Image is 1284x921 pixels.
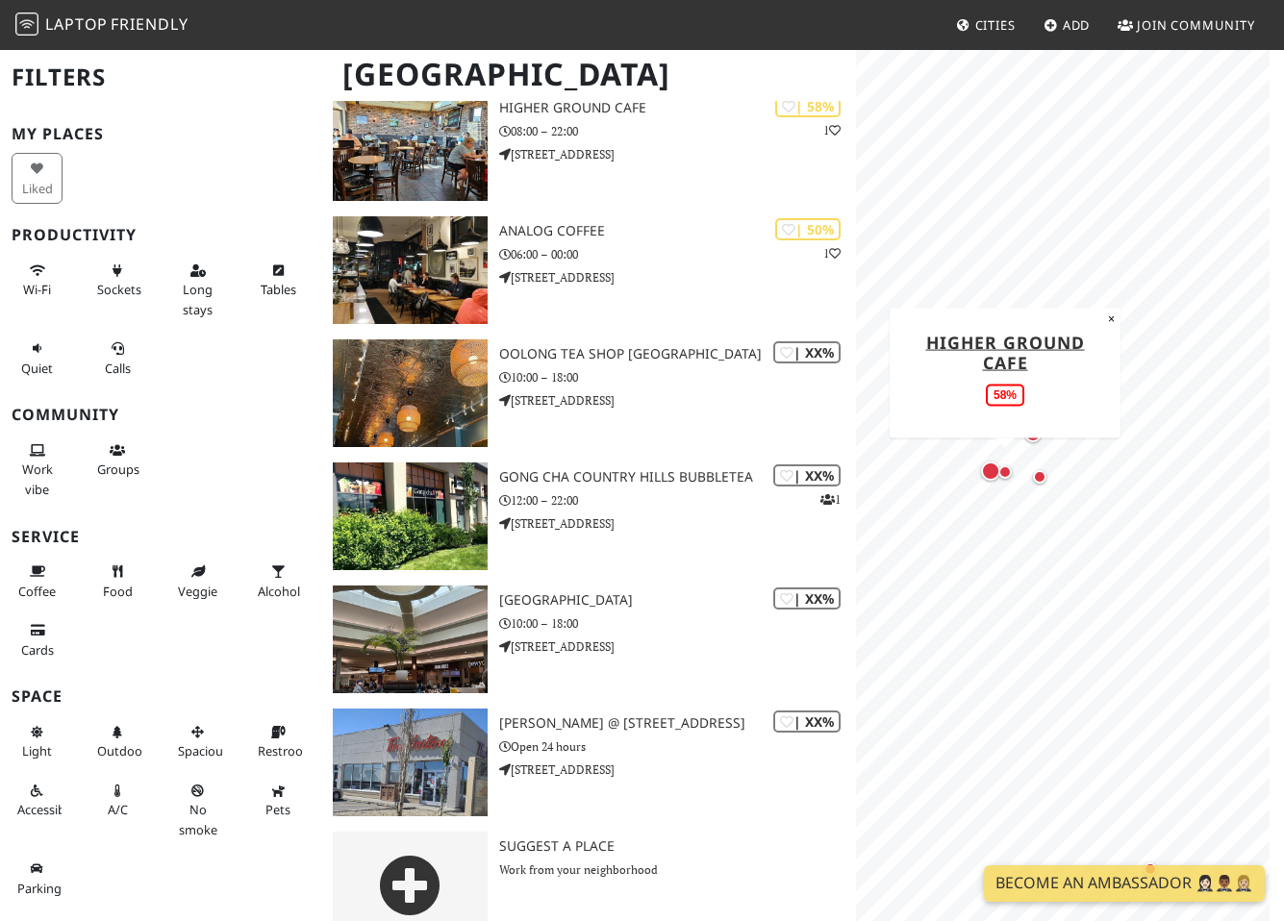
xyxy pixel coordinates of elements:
[333,709,488,816] img: Tim Hortons @ 80 Ave NE
[333,585,488,693] img: CF Market Mall
[97,460,139,478] span: Group tables
[91,255,142,306] button: Sockets
[984,865,1265,902] a: Become an Ambassador 🤵🏻‍♀️🤵🏾‍♂️🤵🏼‍♀️
[926,330,1085,373] a: Higher Ground Cafe
[21,641,54,659] span: Credit cards
[499,469,856,485] h3: Gong Cha Country Hills Bubbletea
[12,614,63,665] button: Cards
[17,880,62,897] span: Parking
[333,93,488,201] img: Higher Ground Cafe
[103,583,133,600] span: Food
[261,281,296,298] span: Work-friendly tables
[105,360,131,377] span: Video/audio calls
[183,281,213,317] span: Long stays
[823,244,841,262] p: 1
[178,583,217,600] span: Veggie
[91,333,142,384] button: Calls
[22,742,52,759] span: Natural light
[252,716,303,767] button: Restroom
[252,775,303,826] button: Pets
[172,255,223,325] button: Long stays
[820,490,841,509] p: 1
[975,16,1016,34] span: Cities
[823,121,841,139] p: 1
[23,281,51,298] span: Stable Wi-Fi
[499,614,856,633] p: 10:00 – 18:00
[172,775,223,845] button: No smoke
[12,687,310,706] h3: Space
[1036,8,1098,42] a: Add
[994,460,1017,484] div: Map marker
[499,592,856,609] h3: [GEOGRAPHIC_DATA]
[1110,8,1263,42] a: Join Community
[12,716,63,767] button: Light
[321,585,856,693] a: CF Market Mall | XX% [GEOGRAPHIC_DATA] 10:00 – 18:00 [STREET_ADDRESS]
[15,12,38,36] img: LaptopFriendly
[12,125,310,143] h3: My Places
[977,458,1004,485] div: Map marker
[12,775,63,826] button: Accessible
[333,462,488,570] img: Gong Cha Country Hills Bubbletea
[948,8,1023,42] a: Cities
[45,13,108,35] span: Laptop
[97,742,147,759] span: Outdoor area
[321,216,856,324] a: Analog Coffee | 50% 1 Analog Coffee 06:00 – 00:00 [STREET_ADDRESS]
[333,216,488,324] img: Analog Coffee
[91,435,142,485] button: Groups
[499,145,856,163] p: [STREET_ADDRESS]
[258,742,315,759] span: Restroom
[91,556,142,607] button: Food
[265,801,290,818] span: Pet friendly
[1137,16,1255,34] span: Join Community
[499,838,856,855] h3: Suggest a Place
[91,775,142,826] button: A/C
[499,760,856,779] p: [STREET_ADDRESS]
[18,583,56,600] span: Coffee
[21,360,53,377] span: Quiet
[12,333,63,384] button: Quiet
[499,245,856,263] p: 06:00 – 00:00
[22,460,53,497] span: People working
[773,710,841,733] div: | XX%
[499,391,856,410] p: [STREET_ADDRESS]
[775,218,841,240] div: | 50%
[1102,308,1120,329] button: Close popup
[499,514,856,533] p: [STREET_ADDRESS]
[499,491,856,510] p: 12:00 – 22:00
[499,715,856,732] h3: [PERSON_NAME] @ [STREET_ADDRESS]
[12,528,310,546] h3: Service
[321,339,856,447] a: Oolong Tea Shop Kensington | XX% Oolong Tea Shop [GEOGRAPHIC_DATA] 10:00 – 18:00 [STREET_ADDRESS]
[252,255,303,306] button: Tables
[327,48,852,101] h1: [GEOGRAPHIC_DATA]
[12,255,63,306] button: Wi-Fi
[12,406,310,424] h3: Community
[1028,465,1051,488] div: Map marker
[1063,16,1091,34] span: Add
[172,556,223,607] button: Veggie
[499,223,856,239] h3: Analog Coffee
[499,346,856,362] h3: Oolong Tea Shop [GEOGRAPHIC_DATA]
[12,853,63,904] button: Parking
[499,737,856,756] p: Open 24 hours
[333,339,488,447] img: Oolong Tea Shop Kensington
[12,556,63,607] button: Coffee
[91,716,142,767] button: Outdoor
[17,801,75,818] span: Accessible
[321,709,856,816] a: Tim Hortons @ 80 Ave NE | XX% [PERSON_NAME] @ [STREET_ADDRESS] Open 24 hours [STREET_ADDRESS]
[499,268,856,286] p: [STREET_ADDRESS]
[172,716,223,767] button: Spacious
[108,801,128,818] span: Air conditioned
[499,637,856,656] p: [STREET_ADDRESS]
[111,13,188,35] span: Friendly
[773,587,841,610] div: | XX%
[258,583,300,600] span: Alcohol
[321,462,856,570] a: Gong Cha Country Hills Bubbletea | XX% 1 Gong Cha Country Hills Bubbletea 12:00 – 22:00 [STREET_A...
[15,9,189,42] a: LaptopFriendly LaptopFriendly
[252,556,303,607] button: Alcohol
[179,801,217,837] span: Smoke free
[986,384,1024,406] div: 58%
[499,368,856,386] p: 10:00 – 18:00
[1139,858,1162,881] div: Map marker
[321,93,856,201] a: Higher Ground Cafe | 58% 1 Higher Ground Cafe 08:00 – 22:00 [STREET_ADDRESS]
[12,435,63,505] button: Work vibe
